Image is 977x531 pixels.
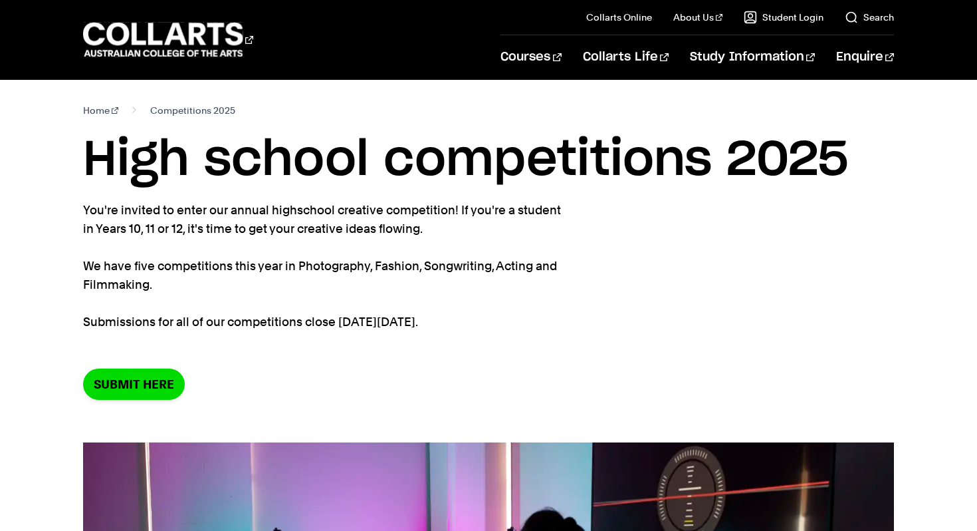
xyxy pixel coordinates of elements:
[690,35,815,79] a: Study Information
[673,11,722,24] a: About Us
[83,369,185,400] a: SUBMIT HERE
[83,130,894,190] h1: High school competitions 2025
[150,101,235,120] span: Competitions 2025
[836,35,894,79] a: Enquire
[500,35,561,79] a: Courses
[583,35,669,79] a: Collarts Life
[586,11,652,24] a: Collarts Online
[83,101,118,120] a: Home
[83,21,253,59] div: Go to homepage
[83,201,568,331] p: You're invited to enter our annual highschool creative competition! If you're a student in Years ...
[845,11,894,24] a: Search
[744,11,823,24] a: Student Login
